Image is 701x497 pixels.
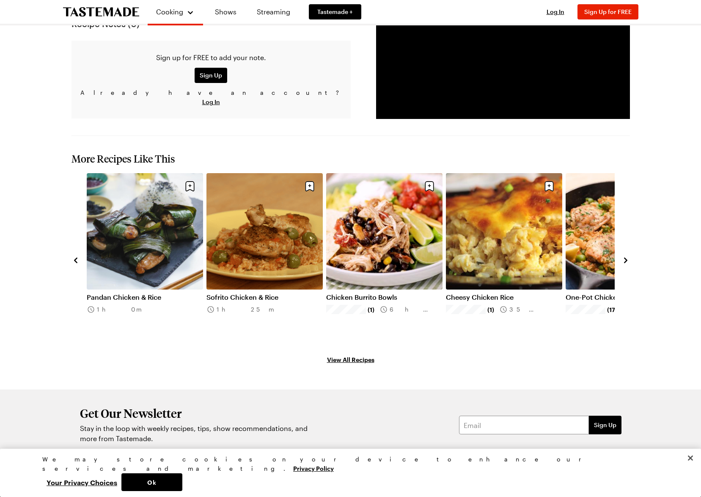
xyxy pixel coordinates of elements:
[71,153,630,165] h2: More Recipes Like This
[71,255,80,265] button: navigate to previous item
[566,293,682,301] a: One-Pot Chicken & Rice
[293,464,334,472] a: More information about your privacy, opens in a new tab
[541,178,557,194] button: Save recipe
[547,8,564,15] span: Log In
[589,416,621,434] button: Sign Up
[594,421,616,429] span: Sign Up
[309,4,361,19] a: Tastemade +
[78,88,344,107] p: Already have an account?
[156,8,183,16] span: Cooking
[584,8,632,15] span: Sign Up for FREE
[459,416,589,434] input: Email
[80,406,313,420] h2: Get Our Newsletter
[302,178,318,194] button: Save recipe
[71,355,630,364] a: View All Recipes
[63,7,139,17] a: To Tastemade Home Page
[326,173,446,346] div: 6 / 8
[446,293,562,301] a: Cheesy Chicken Rice
[87,293,203,301] a: Pandan Chicken & Rice
[42,455,652,491] div: Privacy
[87,173,206,346] div: 4 / 8
[156,3,195,20] button: Cooking
[78,52,344,63] p: Sign up for FREE to add your note.
[202,98,220,106] button: Log In
[42,473,121,491] button: Your Privacy Choices
[446,173,566,346] div: 7 / 8
[121,473,182,491] button: Ok
[566,173,685,346] div: 8 / 8
[182,178,198,194] button: Save recipe
[80,423,313,444] p: Stay in the loop with weekly recipes, tips, show recommendations, and more from Tastemade.
[317,8,353,16] span: Tastemade +
[539,8,572,16] button: Log In
[195,68,227,83] button: Sign Up
[621,255,630,265] button: navigate to next item
[206,173,326,346] div: 5 / 8
[681,449,700,467] button: Close
[206,293,323,301] a: Sofrito Chicken & Rice
[42,455,652,473] div: We may store cookies on your device to enhance our services and marketing.
[577,4,638,19] button: Sign Up for FREE
[326,293,443,301] a: Chicken Burrito Bowls
[421,178,437,194] button: Save recipe
[200,71,222,80] span: Sign Up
